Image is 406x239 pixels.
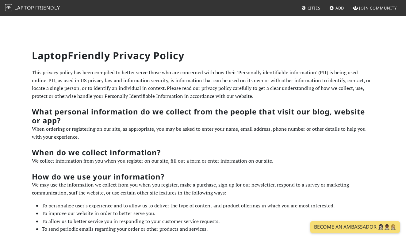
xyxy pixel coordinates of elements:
p: This privacy policy has been compiled to better serve those who are concerned with how their 'Per... [32,69,374,100]
p: We may use the information we collect from you when you register, make a purchase, sign up for ou... [32,181,374,197]
a: Add [327,2,347,13]
li: To personalize user's experience and to allow us to deliver the type of content and product offer... [42,202,374,210]
a: Become an Ambassador 🤵🏻‍♀️🤵🏾‍♂️🤵🏼‍♀️ [310,221,400,233]
span: Laptop [14,4,34,11]
h2: How do we use your information? [32,172,374,181]
span: Add [335,5,344,11]
span: Join Community [359,5,397,11]
p: When ordering or registering on our site, as appropriate, you may be asked to enter your name, em... [32,125,374,141]
h1: LaptopFriendly Privacy Policy [32,50,374,61]
p: We collect information from you when you register on our site, fill out a form or enter informati... [32,157,374,165]
a: LaptopFriendly LaptopFriendly [5,3,60,13]
a: Join Community [350,2,399,13]
h2: What personal information do we collect from the people that visit our blog, website or app? [32,107,374,125]
span: Friendly [35,4,60,11]
li: To allow us to better service you in responding to your customer service requests. [42,218,374,226]
h2: When do we collect information? [32,148,374,157]
span: Cities [308,5,320,11]
li: To improve our website in order to better serve you. [42,210,374,218]
a: Cities [299,2,323,13]
img: LaptopFriendly [5,4,12,11]
li: To send periodic emails regarding your order or other products and services. [42,225,374,233]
